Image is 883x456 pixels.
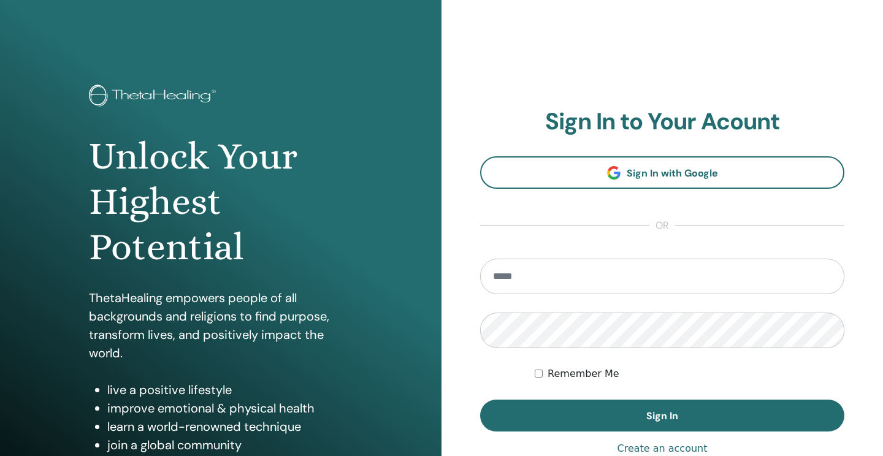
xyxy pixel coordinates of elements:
[627,167,718,180] span: Sign In with Google
[480,156,844,189] a: Sign In with Google
[480,108,844,136] h2: Sign In to Your Acount
[89,134,353,270] h1: Unlock Your Highest Potential
[535,367,844,381] div: Keep me authenticated indefinitely or until I manually logout
[107,436,353,454] li: join a global community
[646,409,678,422] span: Sign In
[107,399,353,417] li: improve emotional & physical health
[548,367,619,381] label: Remember Me
[107,417,353,436] li: learn a world-renowned technique
[649,218,675,233] span: or
[617,441,707,456] a: Create an account
[107,381,353,399] li: live a positive lifestyle
[89,289,353,362] p: ThetaHealing empowers people of all backgrounds and religions to find purpose, transform lives, a...
[480,400,844,431] button: Sign In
